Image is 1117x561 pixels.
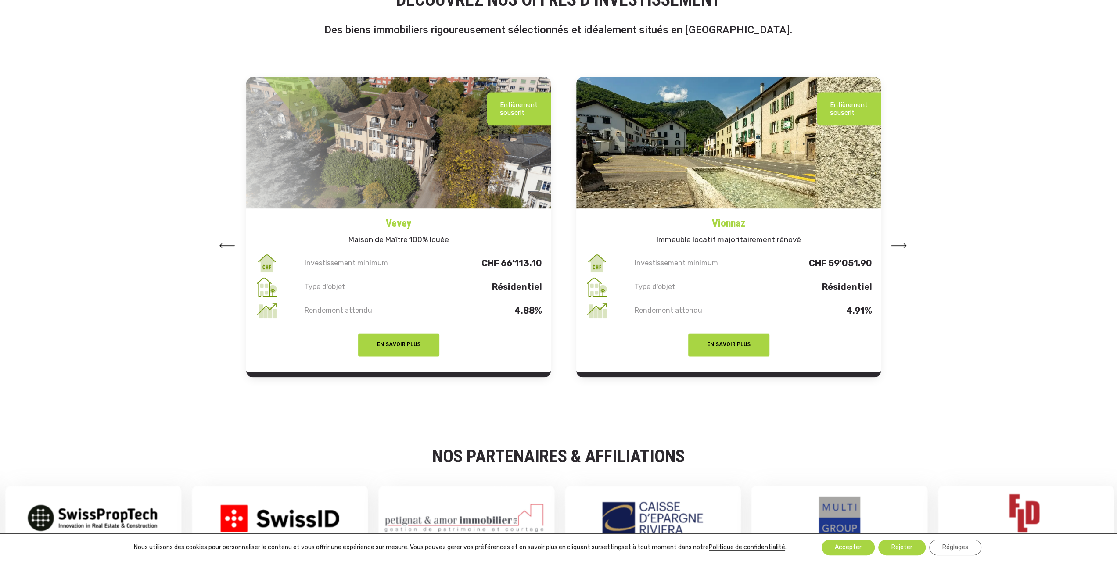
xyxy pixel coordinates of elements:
[633,283,753,291] p: Type d'objet
[585,251,609,275] img: invest_min
[576,208,881,231] a: Vionnaz
[303,259,423,267] p: Investissement minimum
[585,299,609,322] img: rendement
[633,307,753,314] p: Rendement attendu
[585,275,609,299] img: type
[246,231,551,251] h5: Maison de Maître 100% louée
[219,243,235,248] img: arrow-left
[830,101,868,117] p: Entièrement souscrit
[753,307,873,314] p: 4.91%
[929,540,981,555] button: Réglages
[753,259,873,267] p: CHF 59'051.90
[246,208,551,231] a: Vevey
[688,333,769,356] button: EN SAVOIR PLUS
[255,275,279,299] img: type
[324,24,793,36] span: Des biens immobiliers rigoureusement sélectionnés et idéalement situés en [GEOGRAPHIC_DATA].
[600,543,625,551] button: settings
[358,333,439,356] button: EN SAVOIR PLUS
[576,231,881,251] h5: Immeuble locatif majoritairement rénové
[878,540,926,555] button: Rejeter
[423,283,542,291] p: Résidentiel
[303,283,423,291] p: Type d'objet
[423,307,542,314] p: 4.88%
[423,259,542,267] p: CHF 66’113.10
[358,338,439,348] a: EN SAVOIR PLUS
[255,299,279,322] img: rendement
[753,283,873,291] p: Résidentiel
[500,101,538,117] p: Entièrement souscrit
[822,540,875,555] button: Accepter
[633,259,753,267] p: Investissement minimum
[255,251,279,275] img: invest_min
[891,243,907,248] img: arrow-left
[688,338,769,348] a: EN SAVOIR PLUS
[576,77,881,208] img: vionaaz-property
[303,307,423,314] p: Rendement attendu
[709,543,785,551] a: Politique de confidentialité
[134,543,787,551] p: Nous utilisons des cookies pour personnaliser le contenu et vous offrir une expérience sur mesure...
